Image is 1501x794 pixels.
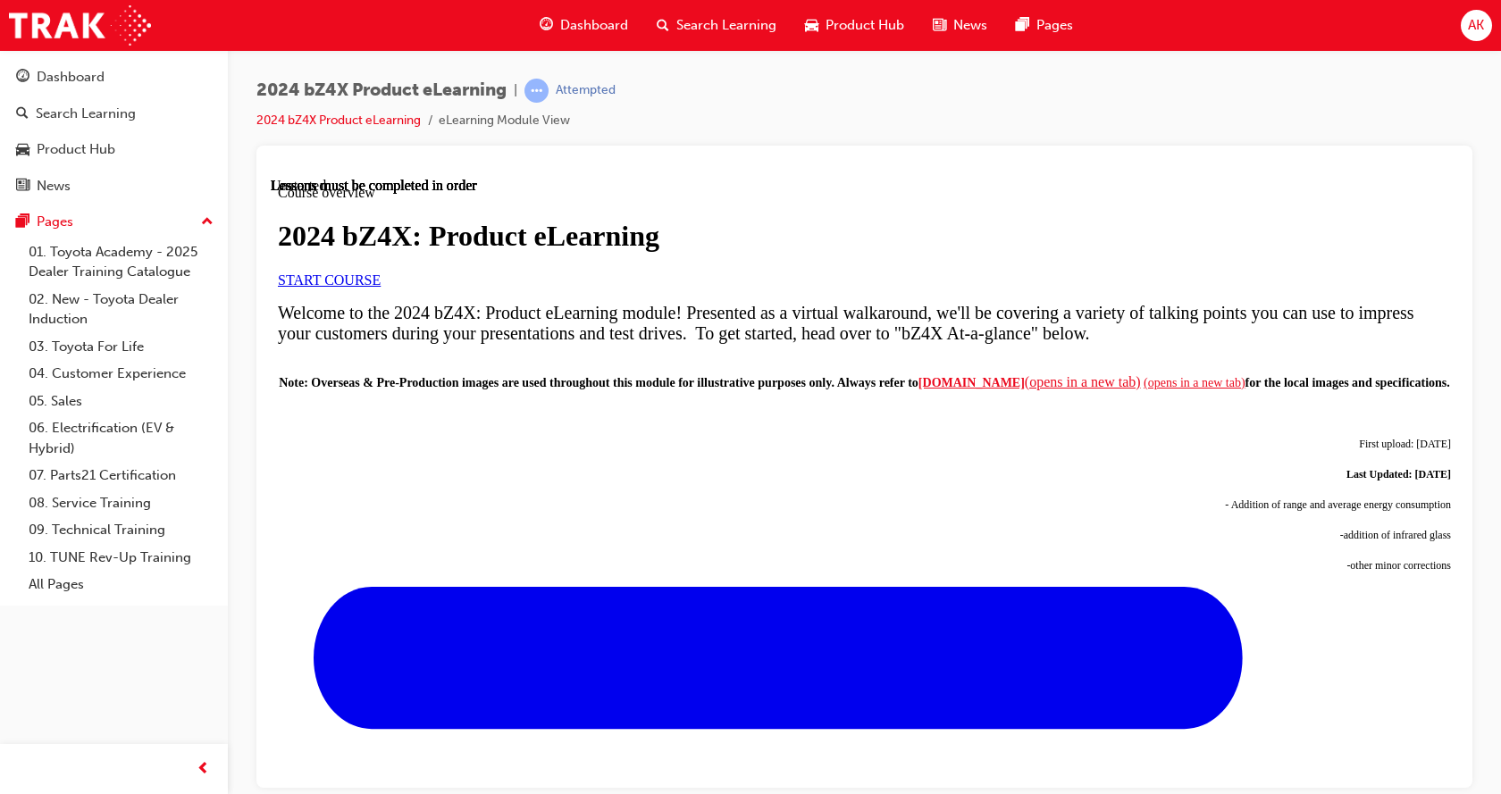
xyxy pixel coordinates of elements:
[826,15,904,36] span: Product Hub
[16,70,29,86] span: guage-icon
[37,67,105,88] div: Dashboard
[21,489,221,517] a: 08. Service Training
[648,196,870,212] a: [DOMAIN_NAME](opens in a new tab)
[197,758,210,781] span: prev-icon
[1069,351,1180,364] span: -addition of infrared glass
[7,170,221,203] a: News
[16,179,29,195] span: news-icon
[256,113,421,128] a: 2024 bZ4X Product eLearning
[1088,260,1180,272] span: First upload: [DATE]
[642,7,791,44] a: search-iconSearch Learning
[201,211,214,234] span: up-icon
[37,176,71,196] div: News
[514,80,517,101] span: |
[37,139,115,160] div: Product Hub
[754,196,870,212] span: (opens in a new tab)
[21,333,221,361] a: 03. Toyota For Life
[975,198,1179,212] strong: for the local images and specifications.
[657,14,669,37] span: search-icon
[1076,290,1180,303] strong: Last Updated: [DATE]
[1468,15,1484,36] span: AK
[7,205,221,238] button: Pages
[791,7,918,44] a: car-iconProduct Hub
[918,7,1002,44] a: news-iconNews
[7,97,221,130] a: Search Learning
[21,388,221,415] a: 05. Sales
[16,142,29,158] span: car-icon
[1076,381,1180,394] span: -other minor corrections
[256,80,507,101] span: 2024 bZ4X Product eLearning
[954,321,1180,333] span: - Addition of range and average energy consumption
[953,15,987,36] span: News
[1461,10,1492,41] button: AK
[439,111,570,131] li: eLearning Module View
[1036,15,1073,36] span: Pages
[676,15,776,36] span: Search Learning
[648,198,754,212] span: [DOMAIN_NAME]
[7,95,110,110] a: START COURSE
[1002,7,1087,44] a: pages-iconPages
[21,414,221,462] a: 06. Electrification (EV & Hybrid)
[1016,14,1029,37] span: pages-icon
[7,125,1144,165] span: Welcome to the 2024 bZ4X: Product eLearning module! Presented as a virtual walkaround, we'll be c...
[21,360,221,388] a: 04. Customer Experience
[21,571,221,598] a: All Pages
[16,214,29,230] span: pages-icon
[556,82,616,99] div: Attempted
[21,286,221,333] a: 02. New - Toyota Dealer Induction
[524,79,549,103] span: learningRecordVerb_ATTEMPT-icon
[7,57,221,205] button: DashboardSearch LearningProduct HubNews
[16,106,29,122] span: search-icon
[21,544,221,572] a: 10. TUNE Rev-Up Training
[21,462,221,489] a: 07. Parts21 Certification
[7,61,221,94] a: Dashboard
[21,516,221,544] a: 09. Technical Training
[540,14,553,37] span: guage-icon
[8,198,648,212] span: Note: Overseas & Pre-Production images are used throughout this module for illustrative purposes ...
[560,15,628,36] span: Dashboard
[9,5,151,46] img: Trak
[21,238,221,286] a: 01. Toyota Academy - 2025 Dealer Training Catalogue
[36,104,136,124] div: Search Learning
[805,14,818,37] span: car-icon
[525,7,642,44] a: guage-iconDashboard
[7,133,221,166] a: Product Hub
[933,14,946,37] span: news-icon
[873,198,975,212] a: (opens in a new tab)
[7,42,1180,75] h1: 2024 bZ4X: Product eLearning
[37,212,73,232] div: Pages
